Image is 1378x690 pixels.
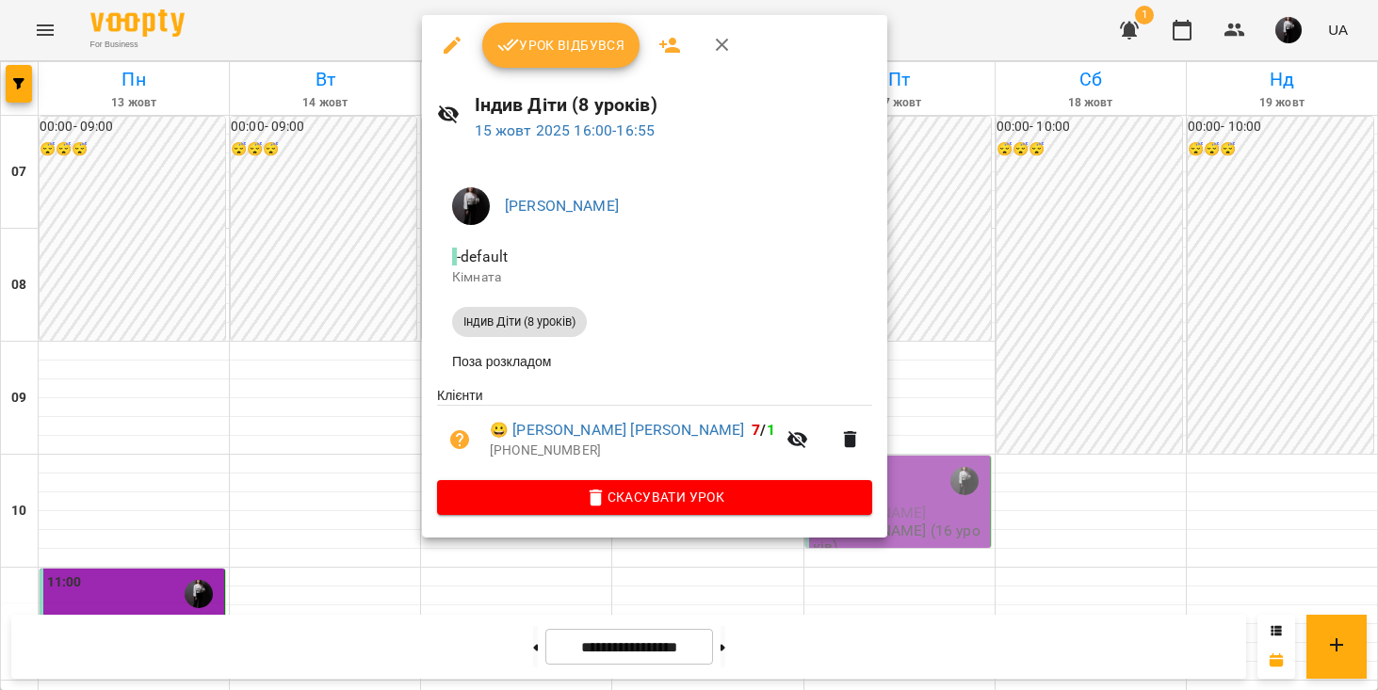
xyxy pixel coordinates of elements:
h6: Індив Діти (8 уроків) [475,90,873,120]
a: [PERSON_NAME] [505,197,619,215]
button: Візит ще не сплачено. Додати оплату? [437,417,482,462]
span: Урок відбувся [497,34,625,56]
p: Кімната [452,268,857,287]
span: 7 [752,421,760,439]
span: 1 [767,421,775,439]
span: - default [452,248,511,265]
p: [PHONE_NUMBER] [490,441,775,460]
button: Скасувати Урок [437,480,872,514]
ul: Клієнти [437,386,872,480]
button: Урок відбувся [482,23,640,68]
img: 221398f9b76cea843ea066afa9f58774.jpeg [452,187,490,225]
span: Скасувати Урок [452,486,857,508]
a: 😀 [PERSON_NAME] [PERSON_NAME] [490,419,744,441]
span: Індив Діти (8 уроків) [452,313,587,330]
b: / [752,421,774,439]
li: Поза розкладом [437,345,872,378]
a: 15 жовт 2025 16:00-16:55 [475,121,656,139]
